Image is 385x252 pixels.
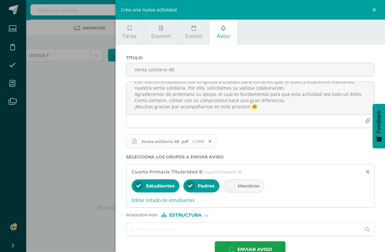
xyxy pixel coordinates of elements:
[116,20,144,45] a: Tarea
[126,63,374,76] input: Titulo
[169,213,202,217] span: Estructura
[126,134,216,149] span: _Venta solidaria 4B .pdf
[126,223,361,236] input: Ej. Primero primaria
[204,170,242,174] span: Cuarto Primaria 'B'
[126,82,374,115] textarea: Estimados padres de familia, Con mucho entusiasmo nos dirigimos a ustedes para contarles que, el ...
[122,32,137,40] span: Tarea
[238,183,259,189] span: Maestros
[373,104,385,148] button: Feedback - Mostrar encuesta
[151,32,171,40] span: Examen
[126,55,375,60] label: Titulo :
[198,183,214,189] span: Padres
[132,169,203,175] span: Cuarto Primaria Titularidad B
[144,20,178,45] a: Examen
[210,20,237,45] a: Aviso
[376,110,382,133] span: Feedback
[178,20,209,45] a: Evento
[132,197,369,203] span: Editar listado de estudiantes
[192,139,204,144] span: 2.23MB
[126,213,158,217] span: Búsqueda por :
[217,32,230,40] span: Aviso
[205,138,216,145] span: Remover archivo
[146,183,174,189] span: Estudiantes
[137,139,192,144] span: _Venta solidaria 4B .pdf
[126,154,375,159] label: Selecciona los grupos a enviar aviso :
[161,213,210,217] div: [object Object]
[185,32,202,40] span: Evento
